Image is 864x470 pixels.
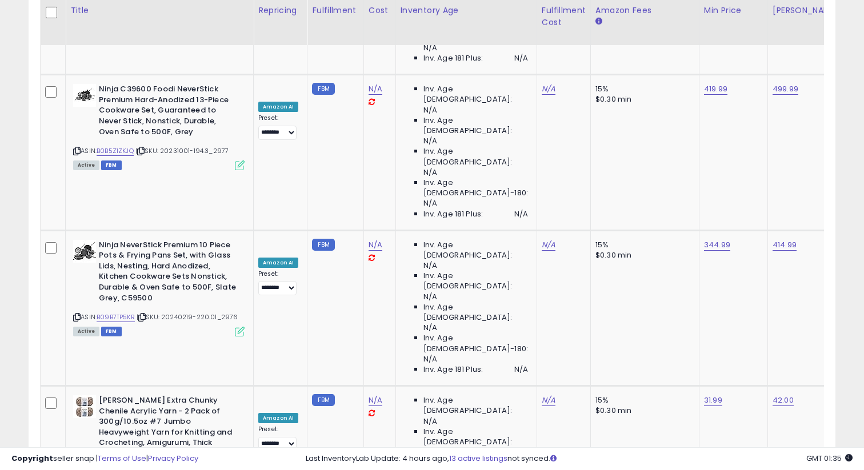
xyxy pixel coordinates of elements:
a: N/A [542,239,555,251]
img: 4153pUMcGwL._SL40_.jpg [73,84,96,107]
a: 13 active listings [449,453,507,464]
div: Inventory Age [401,5,532,17]
div: Cost [369,5,391,17]
a: B09B7TP5KR [97,312,135,322]
span: N/A [514,53,528,63]
span: Inv. Age 181 Plus: [423,209,483,219]
div: 15% [595,84,690,94]
span: N/A [514,209,528,219]
span: 2025-10-12 01:35 GMT [806,453,853,464]
small: Amazon Fees. [595,17,602,27]
span: N/A [423,136,437,146]
span: Inv. Age [DEMOGRAPHIC_DATA]: [423,115,528,136]
a: 344.99 [704,239,730,251]
a: N/A [369,239,382,251]
a: 414.99 [773,239,797,251]
span: Inv. Age [DEMOGRAPHIC_DATA]: [423,84,528,105]
div: Last InventoryLab Update: 4 hours ago, not synced. [306,453,853,464]
a: 419.99 [704,83,727,95]
span: Inv. Age [DEMOGRAPHIC_DATA]: [423,395,528,416]
span: Inv. Age [DEMOGRAPHIC_DATA]: [423,146,528,167]
div: Repricing [258,5,302,17]
span: | SKU: 20231001-194.3_2977 [135,146,229,155]
div: $0.30 min [595,405,690,416]
div: Amazon AI [258,102,298,112]
a: N/A [369,395,382,406]
a: Privacy Policy [148,453,198,464]
span: N/A [423,354,437,364]
div: [PERSON_NAME] [773,5,841,17]
strong: Copyright [11,453,53,464]
span: N/A [423,105,437,115]
span: Inv. Age [DEMOGRAPHIC_DATA]: [423,271,528,291]
a: 42.00 [773,395,794,406]
span: FBM [101,160,122,170]
span: Inv. Age [DEMOGRAPHIC_DATA]: [423,427,528,447]
span: Inv. Age [DEMOGRAPHIC_DATA]-180: [423,178,528,198]
div: $0.30 min [595,94,690,105]
div: ASIN: [73,240,245,335]
img: 41bIshTdXML._SL40_.jpg [73,240,96,263]
div: Amazon AI [258,413,298,423]
span: Inv. Age [DEMOGRAPHIC_DATA]: [423,302,528,323]
span: N/A [423,43,437,53]
span: N/A [514,364,528,375]
span: All listings currently available for purchase on Amazon [73,327,99,336]
small: FBM [312,239,334,251]
div: Title [70,5,249,17]
div: seller snap | | [11,453,198,464]
a: N/A [369,83,382,95]
span: N/A [423,198,437,208]
b: Ninja NeverStick Premium 10 Piece Pots & Frying Pans Set, with Glass Lids, Nesting, Hard Anodized... [99,240,238,306]
div: 15% [595,395,690,405]
div: Amazon AI [258,258,298,268]
div: ASIN: [73,84,245,168]
div: $0.30 min [595,250,690,260]
div: Min Price [704,5,763,17]
img: 51Z3H+JmKhL._SL40_.jpg [73,395,96,418]
div: Fulfillment Cost [542,5,586,29]
span: N/A [423,292,437,302]
span: N/A [423,323,437,333]
b: Ninja C39600 Foodi NeverStick Premium Hard-Anodized 13-Piece Cookware Set, Guaranteed to Never St... [99,84,238,140]
div: Preset: [258,114,298,140]
span: N/A [423,167,437,178]
span: Inv. Age [DEMOGRAPHIC_DATA]: [423,240,528,260]
span: All listings currently available for purchase on Amazon [73,160,99,170]
small: FBM [312,83,334,95]
div: 15% [595,240,690,250]
span: Inv. Age 181 Plus: [423,364,483,375]
a: B0B5Z1ZKJQ [97,146,134,156]
span: Inv. Age [DEMOGRAPHIC_DATA]-180: [423,333,528,353]
span: | SKU: 20240219-220.01_2976 [137,312,238,322]
span: Inv. Age 181 Plus: [423,53,483,63]
span: N/A [423,260,437,271]
span: FBM [101,327,122,336]
div: Fulfillment [312,5,358,17]
a: Terms of Use [98,453,146,464]
div: Preset: [258,270,298,296]
a: 499.99 [773,83,798,95]
a: N/A [542,83,555,95]
div: Preset: [258,425,298,451]
span: N/A [423,416,437,427]
a: N/A [542,395,555,406]
small: FBM [312,394,334,406]
a: 31.99 [704,395,722,406]
div: Amazon Fees [595,5,694,17]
